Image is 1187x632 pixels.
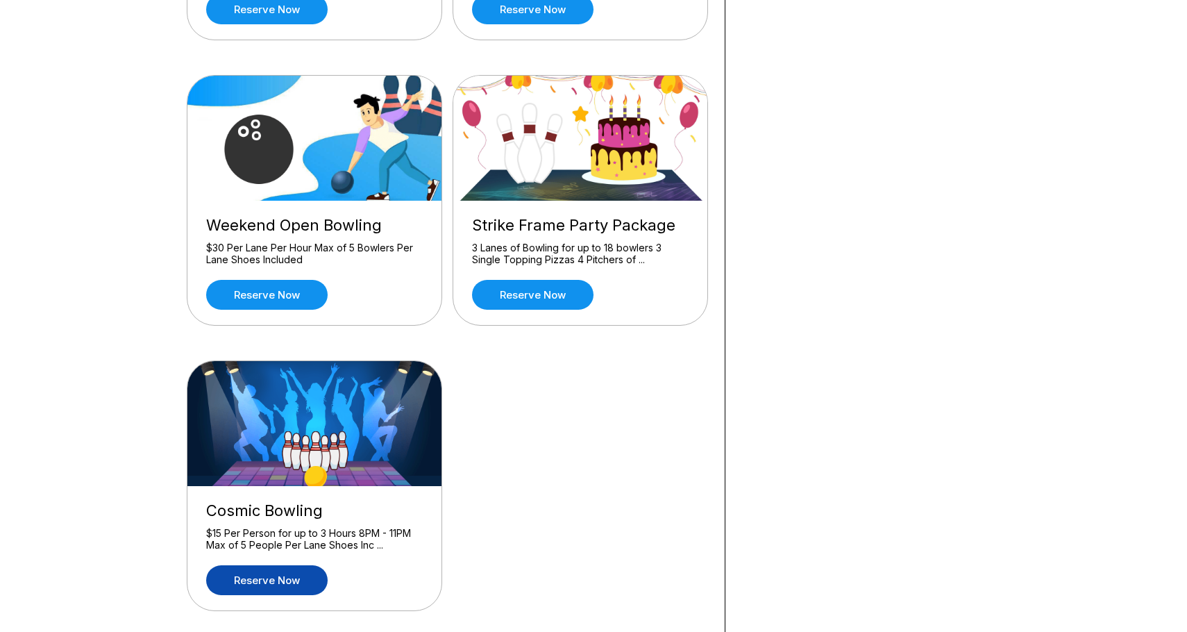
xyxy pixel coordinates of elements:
a: Reserve now [206,565,328,595]
div: Weekend Open Bowling [206,216,423,235]
img: Weekend Open Bowling [187,76,443,201]
img: Strike Frame Party Package [453,76,709,201]
img: Cosmic Bowling [187,361,443,486]
a: Reserve now [206,280,328,310]
div: Cosmic Bowling [206,501,423,520]
div: 3 Lanes of Bowling for up to 18 bowlers 3 Single Topping Pizzas 4 Pitchers of ... [472,242,689,266]
div: Strike Frame Party Package [472,216,689,235]
div: $15 Per Person for up to 3 Hours 8PM - 11PM Max of 5 People Per Lane Shoes Inc ... [206,527,423,551]
div: $30 Per Lane Per Hour Max of 5 Bowlers Per Lane Shoes Included [206,242,423,266]
a: Reserve now [472,280,593,310]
